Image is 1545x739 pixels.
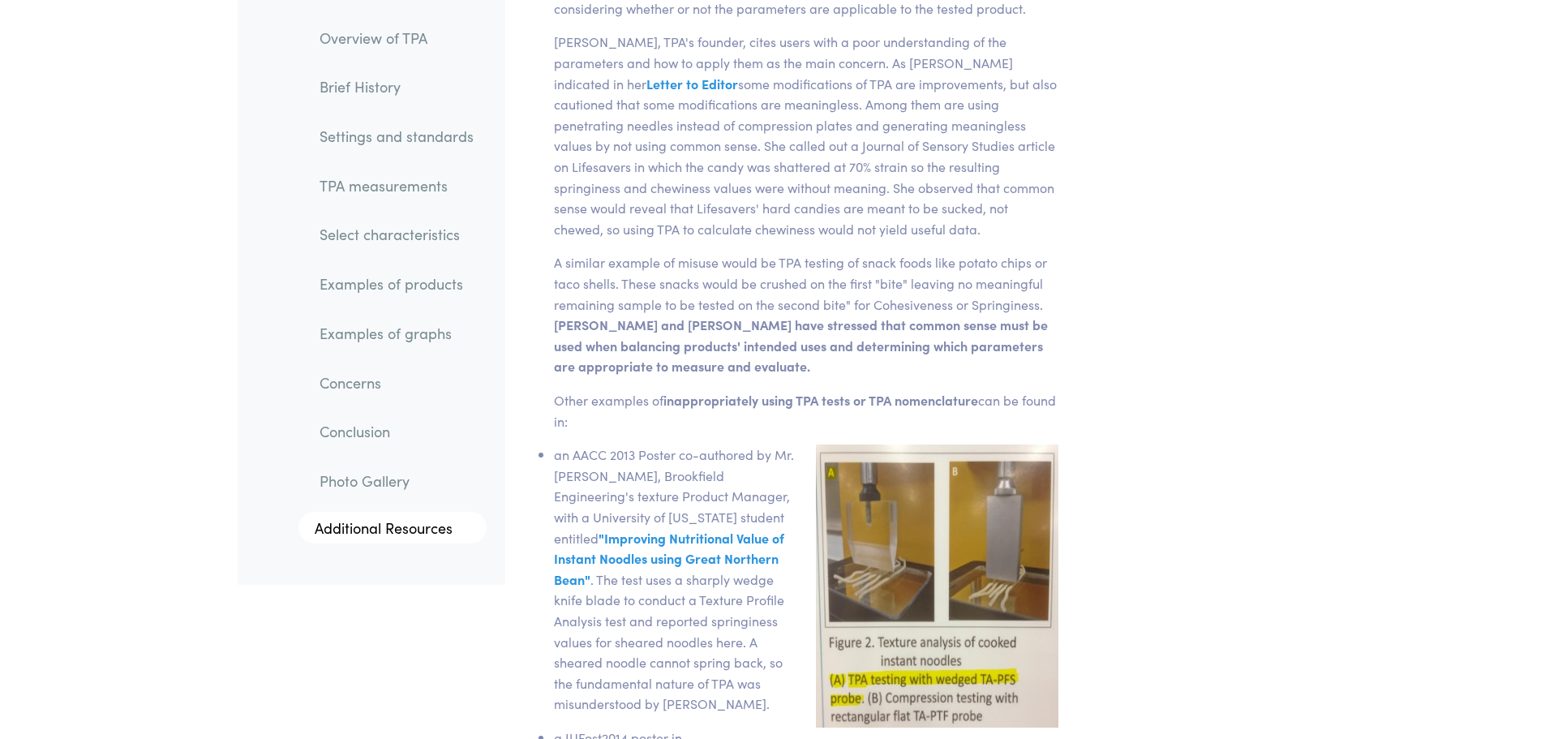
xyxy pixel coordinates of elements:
[307,118,487,155] a: Settings and standards
[554,529,784,588] span: "Improving Nutritional Value of Instant Noodles using Great Northern Bean"
[554,252,1059,377] p: A similar example of misuse would be TPA testing of snack foods like potato chips or taco shells....
[307,19,487,57] a: Overview of TPA
[307,69,487,106] a: Brief History
[298,512,487,544] a: Additional Resources
[554,32,1059,239] p: [PERSON_NAME], TPA's founder, cites users with a poor understanding of the parameters and how to ...
[307,364,487,402] a: Concerns
[307,414,487,451] a: Conclusion
[554,445,796,715] li: an AACC 2013 Poster co-authored by Mr. [PERSON_NAME], Brookfield Engineering's texture Product Ma...
[307,266,487,303] a: Examples of products
[307,167,487,204] a: TPA measurements
[307,315,487,352] a: Examples of graphs
[307,217,487,254] a: Select characteristics
[554,316,1048,375] span: [PERSON_NAME] and [PERSON_NAME] have stressed that common sense must be used when balancing produ...
[554,390,1059,432] p: Other examples of can be found in:
[663,391,978,409] span: inappropriately using TPA tests or TPA nomenclature
[646,75,738,92] span: Letter to Editor
[307,462,487,500] a: Photo Gallery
